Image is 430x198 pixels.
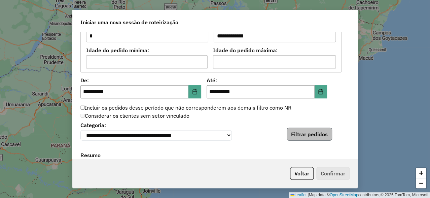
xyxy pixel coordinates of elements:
[308,193,309,197] span: |
[207,76,327,84] label: Até:
[80,104,291,112] label: Incluir os pedidos desse período que não corresponderem aos demais filtro como NR
[80,114,85,118] input: Considerar os clientes sem setor vinculado
[290,167,314,180] button: Voltar
[416,168,426,178] a: Zoom in
[290,193,307,197] a: Leaflet
[80,76,201,84] label: De:
[287,128,332,141] button: Filtrar pedidos
[330,193,358,197] a: OpenStreetMap
[80,112,189,120] label: Considerar os clientes sem setor vinculado
[416,178,426,188] a: Zoom out
[80,121,232,129] label: Categoria:
[80,18,178,26] span: Iniciar uma nova sessão de roteirização
[188,85,201,99] button: Choose Date
[86,46,208,54] label: Idade do pedido mínima:
[289,192,430,198] div: Map data © contributors,© 2025 TomTom, Microsoft
[419,179,423,187] span: −
[213,46,336,54] label: Idade do pedido máxima:
[419,169,423,177] span: +
[80,151,350,160] label: Resumo
[315,85,327,99] button: Choose Date
[80,106,85,110] input: Incluir os pedidos desse período que não corresponderem aos demais filtro como NR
